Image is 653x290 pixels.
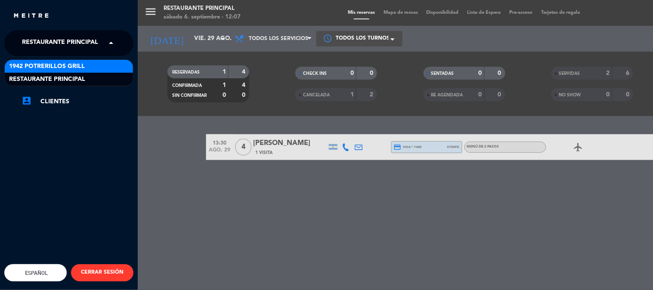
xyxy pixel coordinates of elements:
[22,96,32,106] i: account_box
[71,264,133,281] button: CERRAR SESIÓN
[9,62,85,71] span: 1942 Potrerillos Grill
[9,74,85,84] span: Restaurante Principal
[22,96,133,107] a: account_boxClientes
[22,34,98,52] span: Restaurante Principal
[336,34,390,43] span: Todos los turnos
[23,270,48,276] span: Español
[13,13,50,19] img: MEITRE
